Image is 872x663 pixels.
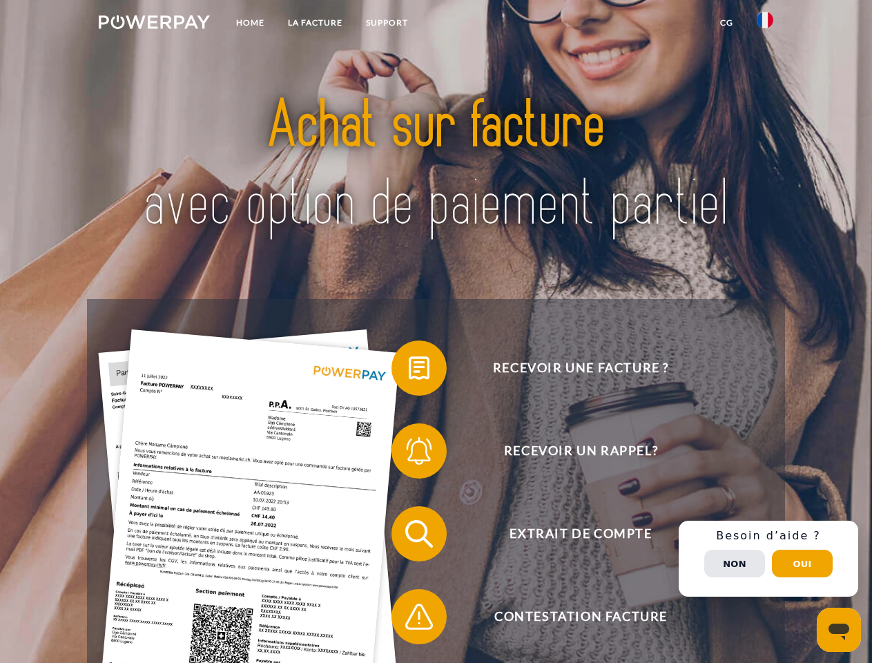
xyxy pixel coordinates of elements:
img: qb_bill.svg [402,351,436,385]
span: Recevoir une facture ? [411,340,750,396]
a: CG [708,10,745,35]
iframe: Bouton de lancement de la fenêtre de messagerie [817,608,861,652]
img: qb_bell.svg [402,434,436,468]
span: Extrait de compte [411,506,750,561]
button: Non [704,550,765,577]
button: Contestation Facture [391,589,750,644]
span: Contestation Facture [411,589,750,644]
a: Support [354,10,420,35]
button: Recevoir une facture ? [391,340,750,396]
div: Schnellhilfe [679,521,858,597]
button: Extrait de compte [391,506,750,561]
img: fr [757,12,773,28]
h3: Besoin d’aide ? [687,529,850,543]
a: Home [224,10,276,35]
img: qb_warning.svg [402,599,436,634]
button: Oui [772,550,833,577]
a: LA FACTURE [276,10,354,35]
img: logo-powerpay-white.svg [99,15,210,29]
span: Recevoir un rappel? [411,423,750,479]
button: Recevoir un rappel? [391,423,750,479]
img: qb_search.svg [402,517,436,551]
img: title-powerpay_fr.svg [132,66,740,265]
